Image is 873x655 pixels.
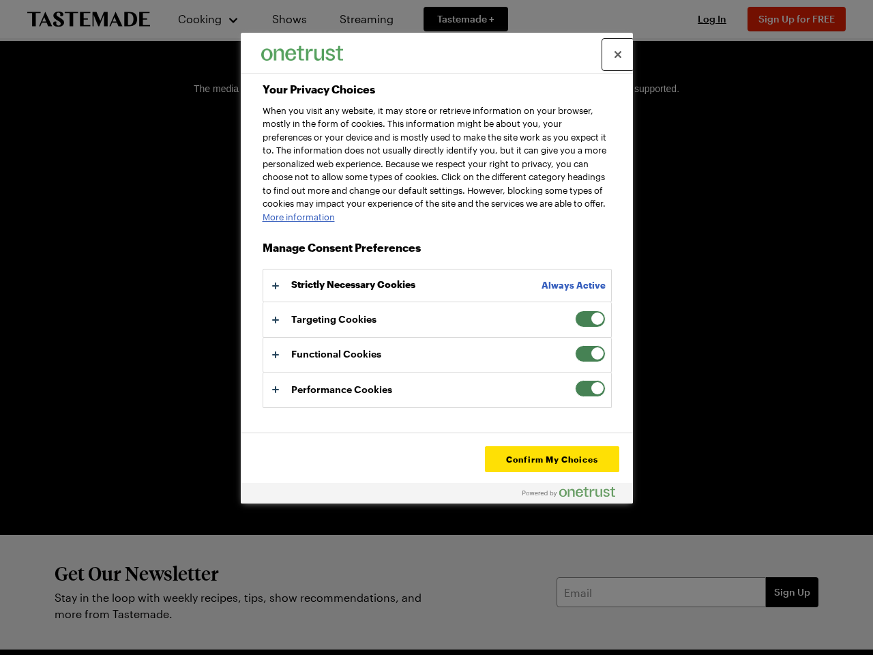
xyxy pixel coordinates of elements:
[603,40,633,70] button: Close
[263,212,335,222] a: More information about your privacy, opens in a new tab
[241,33,633,504] div: Preference center
[261,40,343,67] div: Company Logo
[263,81,612,98] h2: Your Privacy Choices
[485,446,619,472] button: Confirm My Choices
[261,46,343,60] img: Company Logo
[522,486,626,504] a: Powered by OneTrust Opens in a new Tab
[263,241,612,262] h3: Manage Consent Preferences
[263,104,612,224] div: When you visit any website, it may store or retrieve information on your browser, mostly in the f...
[522,486,615,497] img: Powered by OneTrust Opens in a new Tab
[241,33,633,504] div: Your Privacy Choices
